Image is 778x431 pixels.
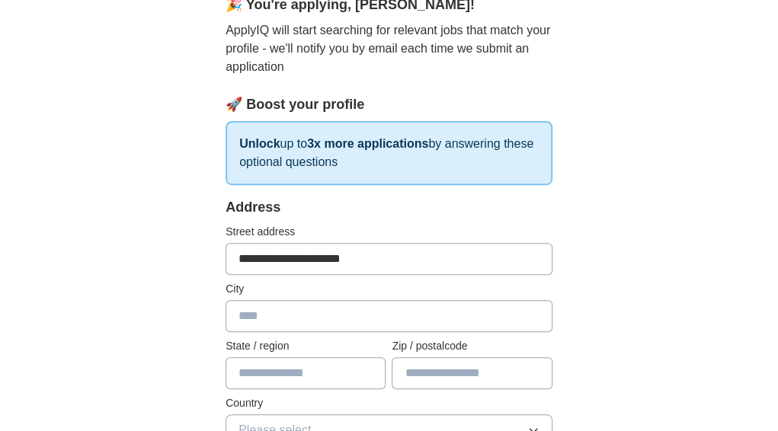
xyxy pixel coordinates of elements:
label: Zip / postalcode [392,338,552,354]
label: Street address [226,224,552,240]
label: State / region [226,338,386,354]
strong: Unlock [239,137,280,150]
label: Country [226,395,552,411]
div: Address [226,197,552,218]
p: ApplyIQ will start searching for relevant jobs that match your profile - we'll notify you by emai... [226,21,552,76]
div: 🚀 Boost your profile [226,94,552,115]
p: up to by answering these optional questions [226,121,552,185]
strong: 3x more applications [307,137,428,150]
label: City [226,281,552,297]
